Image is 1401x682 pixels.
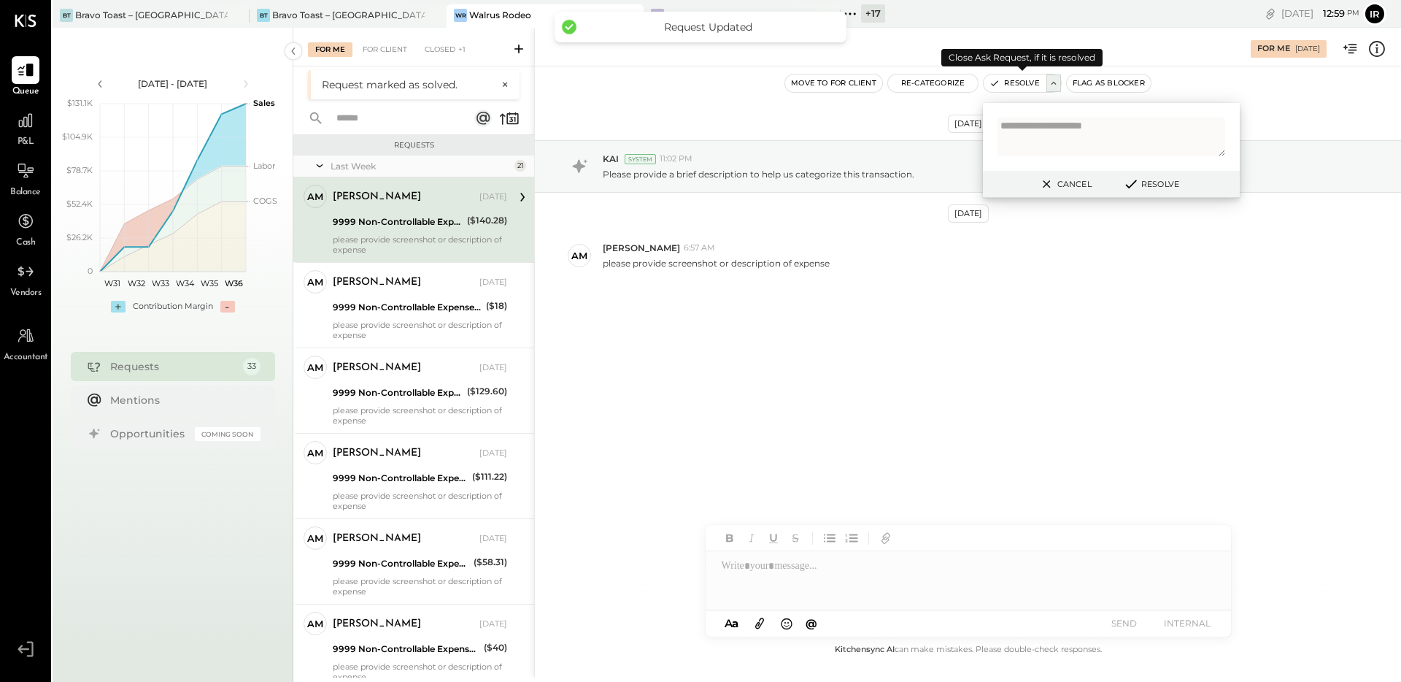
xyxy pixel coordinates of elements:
div: [DATE] [948,115,989,133]
div: please provide screenshot or description of expense [333,405,507,426]
div: For Me [308,42,352,57]
span: @ [806,616,817,630]
div: AM [571,249,587,263]
div: AM [307,617,323,631]
div: AM [307,190,323,204]
div: Contribution Margin [133,301,213,313]
text: W36 [224,278,242,288]
a: Cash [1,207,50,250]
div: [DATE] [1295,44,1320,54]
span: a [732,616,738,630]
div: ($129.60) [467,384,507,399]
button: Cancel [1033,175,1096,194]
button: Ir [1363,2,1386,26]
button: Underline [764,529,783,548]
text: $78.7K [66,165,93,175]
div: Coming Soon [195,427,260,441]
div: 9999 Non-Controllable Expenses:Other Income and Expenses:To Be Classified P&L [333,215,463,229]
div: ($18) [486,299,507,313]
div: ($111.22) [472,470,507,484]
a: P&L [1,107,50,149]
div: ($58.31) [474,555,507,570]
span: 11:02 PM [660,153,692,165]
button: Ordered List [842,529,861,548]
span: Cash [16,237,35,250]
div: Last Week [331,160,511,172]
div: Bravo Toast – [GEOGRAPHIC_DATA] [272,9,425,21]
text: $104.9K [62,131,93,142]
div: [DATE] [948,204,989,223]
div: [PERSON_NAME] [333,532,421,546]
div: [PERSON_NAME] [333,275,421,290]
div: please provide screenshot or description of expense [333,320,507,340]
div: Request marked as solved. [322,77,494,92]
div: [DATE] - [DATE] [111,77,235,90]
div: Bravo Toast – [GEOGRAPHIC_DATA] [75,9,228,21]
text: $52.4K [66,199,93,209]
button: Aa [720,616,744,632]
div: 9999 Non-Controllable Expenses:Other Income and Expenses:To Be Classified P&L [333,642,479,656]
button: SEND [1095,613,1154,633]
div: + 17 [861,4,885,23]
div: 9999 Non-Controllable Expenses:Other Income and Expenses:To Be Classified P&L [333,471,468,486]
div: [DATE] [1281,7,1359,20]
div: Requests [110,359,236,374]
div: Walrus Rodeo [469,9,531,21]
div: AM [307,361,323,375]
span: KAI [603,153,619,165]
button: @ [801,614,822,632]
div: Mentions [110,393,253,407]
div: AM [307,275,323,289]
span: [PERSON_NAME] [603,242,680,254]
div: 9999 Non-Controllable Expenses:Other Income and Expenses:To Be Classified P&L [333,300,482,315]
p: please provide screenshot or description of expense [603,257,830,269]
button: Re-Categorize [888,74,979,92]
div: please provide screenshot or description of expense [333,576,507,597]
div: please provide screenshot or description of expense [333,662,507,682]
div: [DATE] [479,277,507,288]
span: Accountant [4,351,48,364]
span: +1 [458,45,466,55]
button: Resolve [1118,175,1184,193]
div: Closed [417,42,473,57]
text: COGS [253,196,277,206]
div: ($40) [484,640,507,655]
text: W34 [176,278,195,288]
p: Please provide a brief description to help us categorize this transaction. [603,168,914,180]
button: INTERNAL [1158,613,1216,633]
span: Balance [10,186,41,199]
div: [PERSON_NAME] [333,361,421,375]
span: P&L [18,136,34,149]
div: [PERSON_NAME] [333,446,421,461]
button: Bold [720,529,739,548]
div: 21 [514,160,526,172]
div: [PERSON_NAME] [333,190,421,204]
span: Queue [12,85,39,99]
div: please provide screenshot or description of expense [333,234,507,255]
div: BD [651,9,664,22]
span: Vendors [10,287,42,300]
div: [DATE] [479,533,507,545]
div: BT [257,9,270,22]
div: Requests [301,140,527,150]
span: 6:57 AM [684,242,715,254]
a: Accountant [1,322,50,364]
a: Queue [1,56,50,99]
div: copy link [1263,6,1278,21]
div: BT [60,9,73,22]
text: 0 [88,266,93,276]
div: + [111,301,126,313]
div: AM [307,532,323,545]
div: - [220,301,235,313]
div: [DATE] [479,362,507,374]
div: 9999 Non-Controllable Expenses:Other Income and Expenses:To Be Classified P&L [333,386,463,400]
text: $26.2K [66,232,93,242]
text: Sales [253,98,275,108]
button: Italic [742,529,761,548]
text: W35 [201,278,218,288]
div: [DATE] [479,448,507,459]
a: Balance [1,157,50,199]
div: 9999 Non-Controllable Expenses:Other Income and Expenses:To Be Classified P&L [333,556,469,571]
text: W31 [104,278,120,288]
div: ($140.28) [467,213,507,228]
